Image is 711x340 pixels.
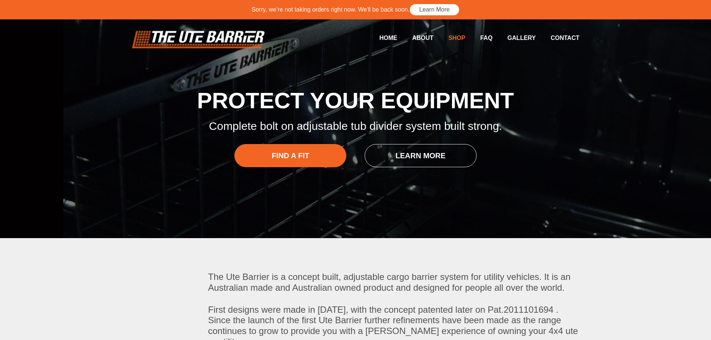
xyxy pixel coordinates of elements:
a: Find a Fit [234,144,346,167]
p: The Ute Barrier is a concept built, adjustable cargo barrier system for utility vehicles. It is a... [208,272,580,293]
img: logo.png [132,31,265,49]
a: Gallery [493,31,536,45]
a: FAQ [465,31,493,45]
a: Learn More [409,4,459,16]
a: Shop [433,31,465,45]
h1: Protect Your Equipment [132,90,580,112]
a: Home [364,31,397,45]
a: Contact [536,31,579,45]
a: About [397,31,433,45]
a: Learn More [365,144,477,167]
p: Complete bolt on adjustable tub divider system built strong. [132,119,580,133]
